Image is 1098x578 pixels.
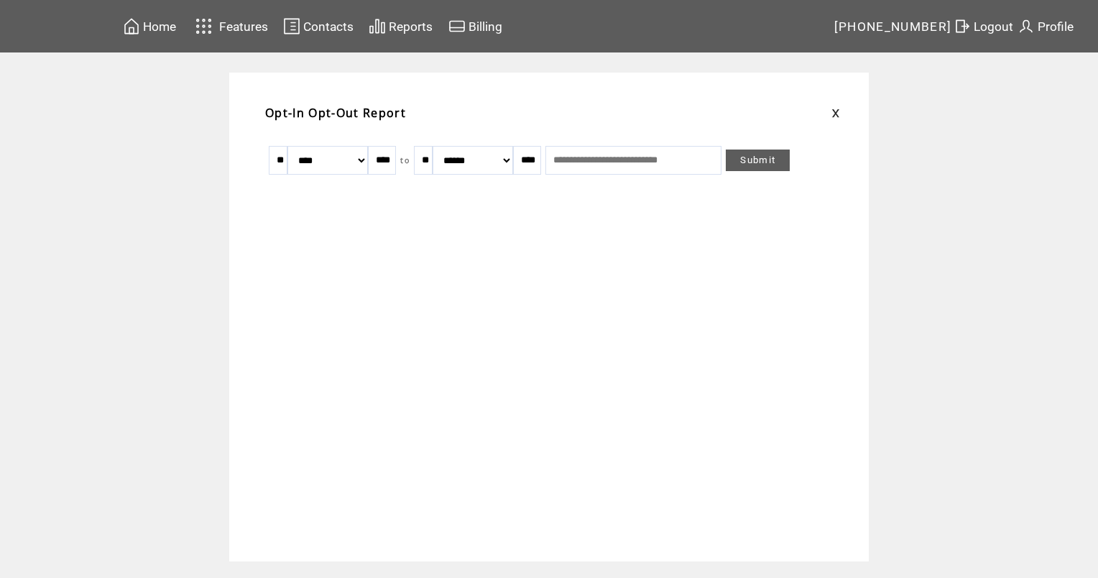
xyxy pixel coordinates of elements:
[281,15,356,37] a: Contacts
[834,19,952,34] span: [PHONE_NUMBER]
[446,15,504,37] a: Billing
[974,19,1013,34] span: Logout
[265,105,406,121] span: Opt-In Opt-Out Report
[143,19,176,34] span: Home
[283,17,300,35] img: contacts.svg
[189,12,270,40] a: Features
[400,155,410,165] span: to
[954,17,971,35] img: exit.svg
[1015,15,1076,37] a: Profile
[303,19,354,34] span: Contacts
[951,15,1015,37] a: Logout
[389,19,433,34] span: Reports
[366,15,435,37] a: Reports
[1018,17,1035,35] img: profile.svg
[469,19,502,34] span: Billing
[369,17,386,35] img: chart.svg
[121,15,178,37] a: Home
[191,14,216,38] img: features.svg
[1038,19,1074,34] span: Profile
[219,19,268,34] span: Features
[448,17,466,35] img: creidtcard.svg
[726,150,790,171] a: Submit
[123,17,140,35] img: home.svg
